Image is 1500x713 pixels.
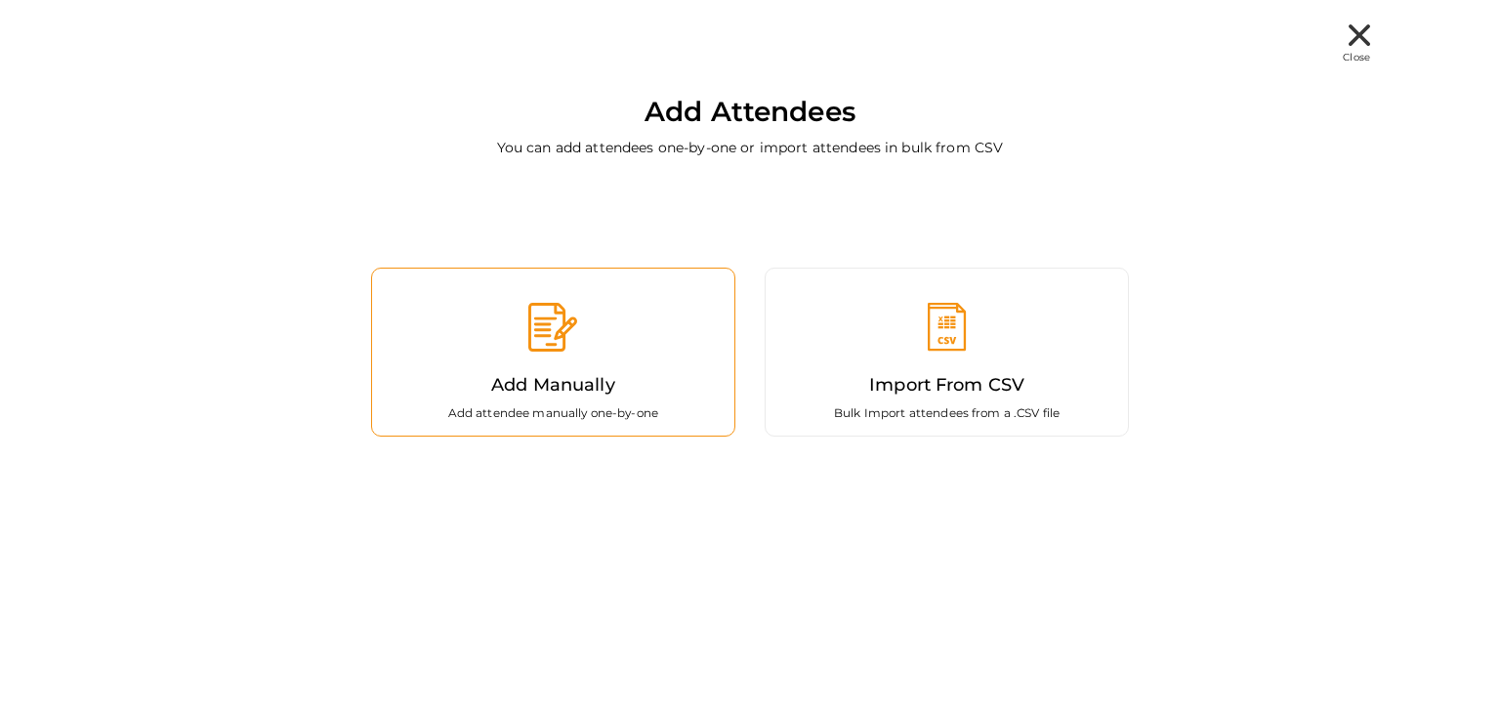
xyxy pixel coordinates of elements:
[834,405,1060,420] small: Bulk Import attendees from a .CSV file
[869,371,1024,399] label: Import From CSV
[491,371,615,399] label: Add Manually
[497,138,1004,157] label: You can add attendees one-by-one or import attendees in bulk from CSV
[448,405,658,420] small: Add attendee manually one-by-one
[528,303,577,352] img: manual.svg
[923,303,972,352] img: csv.svg
[1343,51,1370,63] span: Close
[645,90,855,134] label: Add Attendees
